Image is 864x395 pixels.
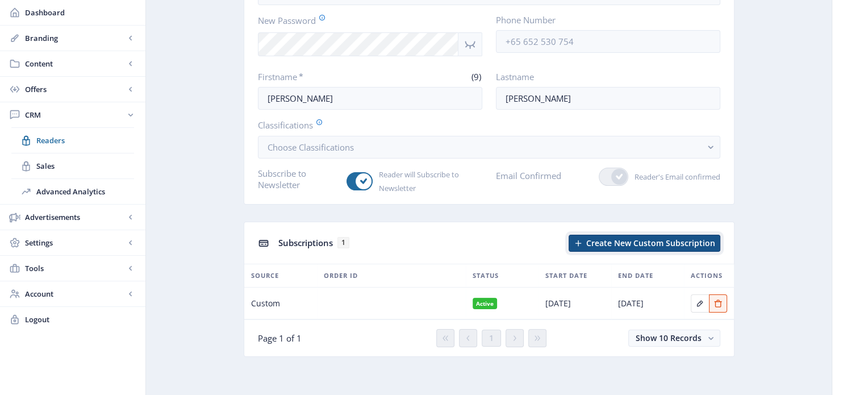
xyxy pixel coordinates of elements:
[258,136,720,159] button: Choose Classifications
[258,332,302,344] span: Page 1 of 1
[489,334,494,343] span: 1
[11,128,134,153] a: Readers
[244,222,734,357] app-collection-view: Subscriptions
[324,269,358,282] span: Order ID
[25,288,125,300] span: Account
[25,211,125,223] span: Advertisements
[618,269,653,282] span: End Date
[11,153,134,178] a: Sales
[496,14,711,26] label: Phone Number
[251,269,279,282] span: Source
[569,235,720,252] button: Create New Custom Subscription
[496,30,720,53] input: +65 652 530 754
[691,297,709,307] a: Edit page
[25,84,125,95] span: Offers
[628,170,720,184] span: Reader's Email confirmed
[25,314,136,325] span: Logout
[470,71,482,82] span: (9)
[258,168,338,190] label: Subscribe to Newsletter
[636,332,702,343] span: Show 10 Records
[545,269,587,282] span: Start Date
[25,109,125,120] span: CRM
[691,269,723,282] span: Actions
[373,168,482,195] span: Reader will Subscribe to Newsletter
[618,297,644,310] span: [DATE]
[496,87,720,110] input: Enter reader’s lastname
[11,179,134,204] a: Advanced Analytics
[25,58,125,69] span: Content
[473,298,498,309] nb-badge: Active
[709,297,727,307] a: Edit page
[25,237,125,248] span: Settings
[562,235,720,252] a: New page
[258,87,482,110] input: Enter reader’s firstname
[545,297,571,310] span: [DATE]
[337,237,349,248] span: 1
[25,7,136,18] span: Dashboard
[473,269,499,282] span: Status
[278,237,333,248] span: Subscriptions
[628,330,720,347] button: Show 10 Records
[258,14,473,27] label: New Password
[25,263,125,274] span: Tools
[25,32,125,44] span: Branding
[458,32,482,56] nb-icon: Show password
[258,71,366,82] label: Firstname
[36,160,134,172] span: Sales
[496,71,711,82] label: Lastname
[36,135,134,146] span: Readers
[251,297,280,310] span: Custom
[496,168,561,184] label: Email Confirmed
[586,239,715,248] span: Create New Custom Subscription
[268,142,354,153] span: Choose Classifications
[36,186,134,197] span: Advanced Analytics
[482,330,501,347] button: 1
[258,119,711,131] label: Classifications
